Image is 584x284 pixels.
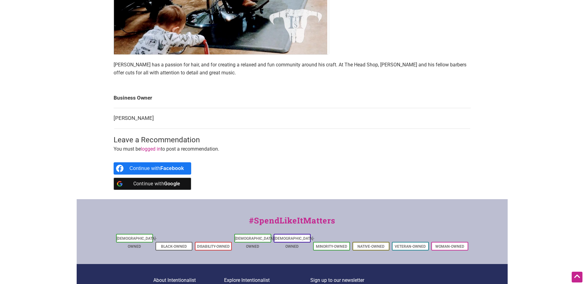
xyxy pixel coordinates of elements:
a: Woman-Owned [435,244,464,249]
a: Continue with <b>Facebook</b> [114,162,191,175]
a: Veteran-Owned [395,244,426,249]
div: Scroll Back to Top [572,272,582,282]
td: Business Owner [114,88,471,108]
a: Black-Owned [161,244,187,249]
b: Facebook [160,166,184,171]
a: Disability-Owned [197,244,230,249]
p: You must be to post a recommendation. [114,145,471,153]
div: Continue with [130,178,184,190]
a: [DEMOGRAPHIC_DATA]-Owned [274,236,314,249]
a: Native-Owned [357,244,385,249]
div: #SpendLikeItMatters [77,215,508,233]
div: Continue with [130,162,184,175]
td: [PERSON_NAME] [114,108,471,129]
a: Continue with <b>Google</b> [114,178,191,190]
h3: Leave a Recommendation [114,135,471,145]
a: Minority-Owned [316,244,347,249]
a: logged in [141,146,161,152]
a: [DEMOGRAPHIC_DATA]-Owned [117,236,157,249]
b: Google [164,181,180,187]
p: [PERSON_NAME] has a passion for hair, and for creating a relaxed and fun community around his cra... [114,61,471,77]
a: [DEMOGRAPHIC_DATA]-Owned [235,236,275,249]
